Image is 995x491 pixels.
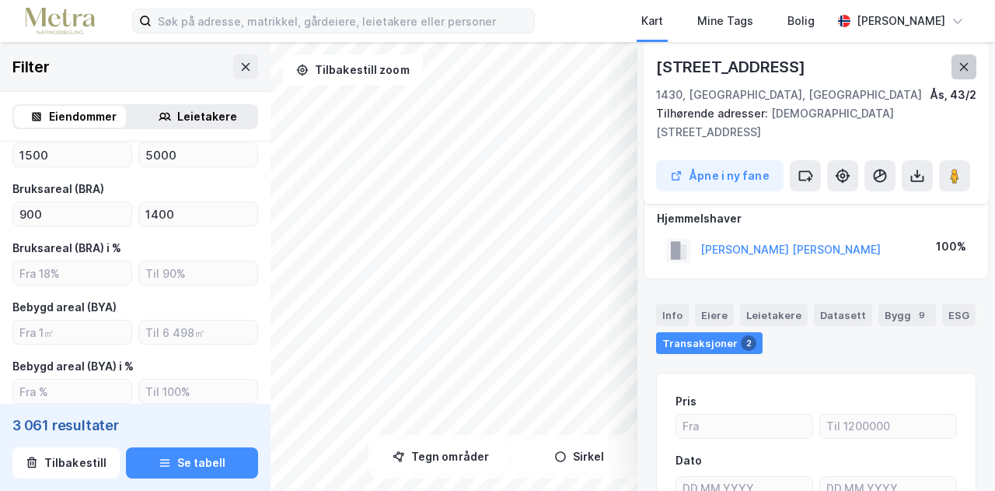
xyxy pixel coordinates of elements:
button: Åpne i ny fane [656,160,784,191]
div: Datasett [814,304,872,326]
div: [STREET_ADDRESS] [656,54,808,79]
div: 100% [936,237,966,256]
input: Til 90% [139,261,257,285]
input: Til 1 400㎡ [139,202,257,226]
input: Fra ㎡ [13,202,131,226]
div: 2 [741,335,756,351]
button: Tilbakestill [12,447,120,479]
button: Tilbakestill zoom [283,54,423,86]
div: Hjemmelshaver [657,209,976,228]
div: Kontrollprogram for chat [917,416,995,491]
div: Bygg [878,304,936,326]
div: ESG [942,304,976,326]
div: Bruksareal (BRA) [12,180,104,198]
div: 9 [914,307,930,323]
div: Leietakere [740,304,808,326]
input: Søk på adresse, matrikkel, gårdeiere, leietakere eller personer [152,9,534,33]
input: Til 5 000㎡ [139,143,257,167]
div: Info [656,304,689,326]
input: Fra 1㎡ [13,321,131,344]
input: Fra % [13,380,131,403]
div: 3 061 resultater [12,416,258,435]
div: Filter [12,54,50,79]
div: Bebygd areal (BYA) i % [12,357,134,376]
button: Tegn områder [375,441,507,472]
div: Kart [641,12,663,30]
input: Fra 18% [13,261,131,285]
div: Mine Tags [697,12,753,30]
div: Dato [676,451,702,470]
input: Fra [676,415,812,438]
div: 1430, [GEOGRAPHIC_DATA], [GEOGRAPHIC_DATA] [656,86,922,104]
div: Ås, 43/2 [930,86,976,104]
iframe: Chat Widget [917,416,995,491]
div: Pris [676,392,696,411]
input: Til 100% [139,380,257,403]
span: Tilhørende adresser: [656,107,771,120]
input: Til 6 498㎡ [139,321,257,344]
div: Transaksjoner [656,332,763,354]
img: metra-logo.256734c3b2bbffee19d4.png [25,8,95,35]
button: Sirkel [513,441,645,472]
div: Leietakere [177,107,237,126]
input: Til 1200000 [820,415,956,438]
button: Se tabell [126,447,258,479]
div: [DEMOGRAPHIC_DATA][STREET_ADDRESS] [656,104,964,142]
div: Bruksareal (BRA) i % [12,239,121,258]
div: Eiendommer [49,107,117,126]
input: Fra 1 500㎡ [13,143,131,167]
div: Eiere [695,304,734,326]
div: Bolig [787,12,815,30]
div: Bebygd areal (BYA) [12,298,117,317]
div: [PERSON_NAME] [857,12,945,30]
